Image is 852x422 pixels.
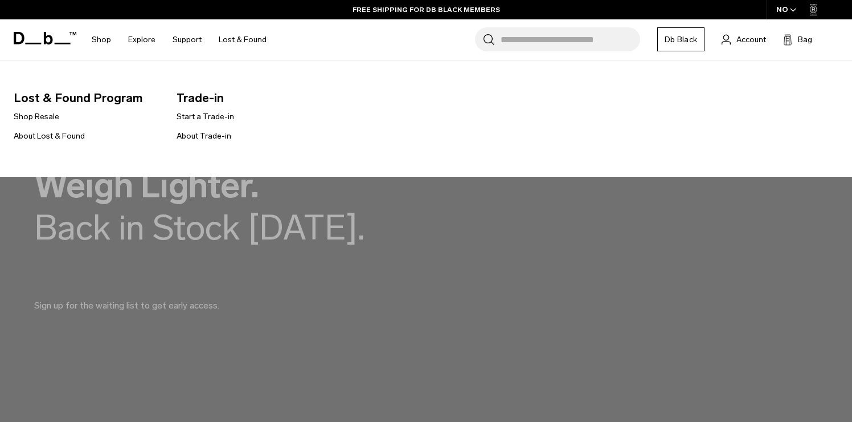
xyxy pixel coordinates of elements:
span: Lost & Found Program [14,89,158,107]
a: Start a Trade-in [177,111,234,123]
a: Support [173,19,202,60]
span: Bag [798,34,812,46]
a: Shop Resale [14,111,59,123]
nav: Main Navigation [83,19,275,60]
a: Lost & Found [219,19,267,60]
span: Trade-in [177,89,321,107]
span: Account [736,34,766,46]
a: FREE SHIPPING FOR DB BLACK MEMBERS [353,5,500,15]
a: Account [722,33,766,46]
a: About Trade-in [177,130,231,142]
a: Shop [92,19,111,60]
a: About Lost & Found [14,130,85,142]
a: Explore [128,19,155,60]
a: Db Black [657,27,704,51]
button: Bag [783,33,812,46]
